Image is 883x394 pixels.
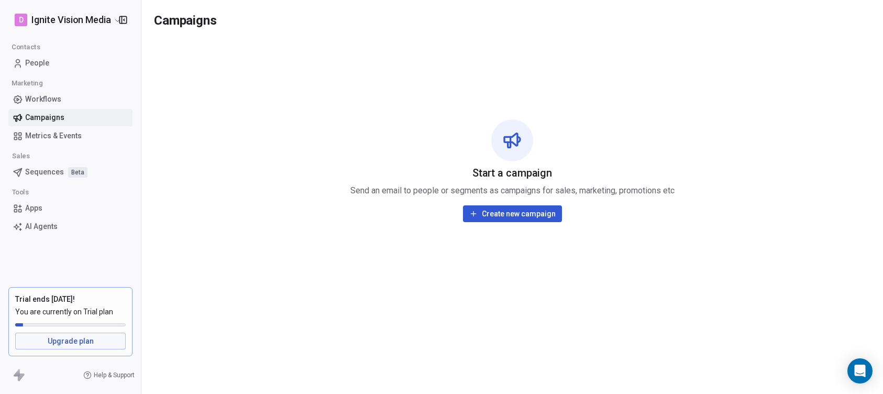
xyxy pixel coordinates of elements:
[15,333,126,349] a: Upgrade plan
[463,205,562,222] button: Create new campaign
[25,112,64,123] span: Campaigns
[350,184,675,197] span: Send an email to people or segments as campaigns for sales, marketing, promotions etc
[19,15,24,25] span: D
[8,163,133,181] a: SequencesBeta
[472,166,552,180] span: Start a campaign
[25,94,61,105] span: Workflows
[7,184,34,200] span: Tools
[8,109,133,126] a: Campaigns
[8,54,133,72] a: People
[8,218,133,235] a: AI Agents
[8,127,133,145] a: Metrics & Events
[25,58,49,69] span: People
[7,75,47,91] span: Marketing
[48,336,94,346] span: Upgrade plan
[8,91,133,108] a: Workflows
[25,130,82,141] span: Metrics & Events
[15,307,126,317] span: You are currently on Trial plan
[31,13,111,27] span: Ignite Vision Media
[7,39,45,55] span: Contacts
[7,148,35,164] span: Sales
[25,203,42,214] span: Apps
[25,221,58,232] span: AI Agents
[83,371,135,379] a: Help & Support
[68,167,87,178] span: Beta
[25,167,64,178] span: Sequences
[154,13,217,27] span: Campaigns
[847,358,873,384] div: Open Intercom Messenger
[94,371,135,379] span: Help & Support
[8,200,133,217] a: Apps
[13,11,112,29] button: DIgnite Vision Media
[15,294,126,304] div: Trial ends [DATE]!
